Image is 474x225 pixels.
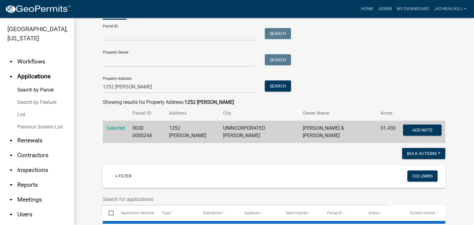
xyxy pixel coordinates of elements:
datatable-header-cell: Applicant [239,206,280,220]
td: [PERSON_NAME] & [PERSON_NAME] [299,121,377,143]
datatable-header-cell: Date Created [280,206,321,220]
a: My Dashboard [394,3,432,15]
i: arrow_drop_down [7,137,15,144]
strong: 1252 [PERSON_NAME] [185,99,234,105]
th: Owner Name [299,106,377,121]
button: Add Note [403,125,442,136]
td: 1252 [PERSON_NAME] [165,121,219,143]
td: UNINCORPORATED [PERSON_NAME] [219,121,299,143]
span: Application Number [121,211,154,215]
input: Search for applications [103,193,387,206]
div: Showing results for Property Address: [103,99,445,106]
td: 0030 000024A [129,121,165,143]
i: arrow_drop_down [7,166,15,174]
span: Current Activity [410,211,435,215]
datatable-header-cell: Current Activity [404,206,445,220]
datatable-header-cell: Type [156,206,197,220]
th: City [219,106,299,121]
button: Bulk Actions [402,148,445,159]
i: arrow_drop_down [7,196,15,203]
span: Applicant [244,211,260,215]
button: Search [265,80,291,92]
button: Search [265,54,291,65]
i: arrow_drop_down [7,58,15,65]
td: 31.430 [377,121,399,143]
th: Parcel ID [129,106,165,121]
a: Jathrailkill [432,3,469,15]
a: Home [359,3,376,15]
i: arrow_drop_up [7,73,15,80]
datatable-header-cell: Description [197,206,239,220]
datatable-header-cell: Select [103,206,114,220]
datatable-header-cell: Status [363,206,404,220]
i: arrow_drop_down [7,211,15,218]
span: Parcel ID [327,211,342,215]
span: Add Note [412,128,432,133]
datatable-header-cell: Application Number [114,206,156,220]
a: Admin [376,3,394,15]
span: Type [162,211,170,215]
i: arrow_drop_down [7,152,15,159]
button: Columns [407,170,438,182]
button: Search [265,28,291,39]
span: Status [368,211,379,215]
i: arrow_drop_down [7,181,15,189]
a: Selected [106,125,125,131]
span: Description [203,211,222,215]
th: Address [165,106,219,121]
a: + Filter [110,170,137,182]
span: Date Created [286,211,307,215]
datatable-header-cell: Parcel ID [321,206,363,220]
th: Acres [377,106,399,121]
